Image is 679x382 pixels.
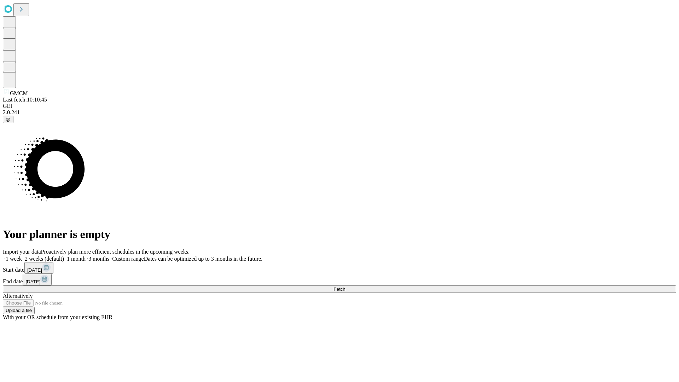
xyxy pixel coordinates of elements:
[3,103,676,109] div: GEI
[6,256,22,262] span: 1 week
[41,249,190,255] span: Proactively plan more efficient schedules in the upcoming weeks.
[3,228,676,241] h1: Your planner is empty
[3,97,47,103] span: Last fetch: 10:10:45
[67,256,86,262] span: 1 month
[3,109,676,116] div: 2.0.241
[6,117,11,122] span: @
[3,274,676,285] div: End date
[333,286,345,292] span: Fetch
[23,274,52,285] button: [DATE]
[3,307,35,314] button: Upload a file
[27,267,42,273] span: [DATE]
[3,116,13,123] button: @
[3,262,676,274] div: Start date
[3,249,41,255] span: Import your data
[10,90,28,96] span: GMCM
[144,256,262,262] span: Dates can be optimized up to 3 months in the future.
[25,256,64,262] span: 2 weeks (default)
[24,262,53,274] button: [DATE]
[25,279,40,284] span: [DATE]
[3,314,112,320] span: With your OR schedule from your existing EHR
[88,256,109,262] span: 3 months
[3,285,676,293] button: Fetch
[3,293,33,299] span: Alternatively
[112,256,144,262] span: Custom range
